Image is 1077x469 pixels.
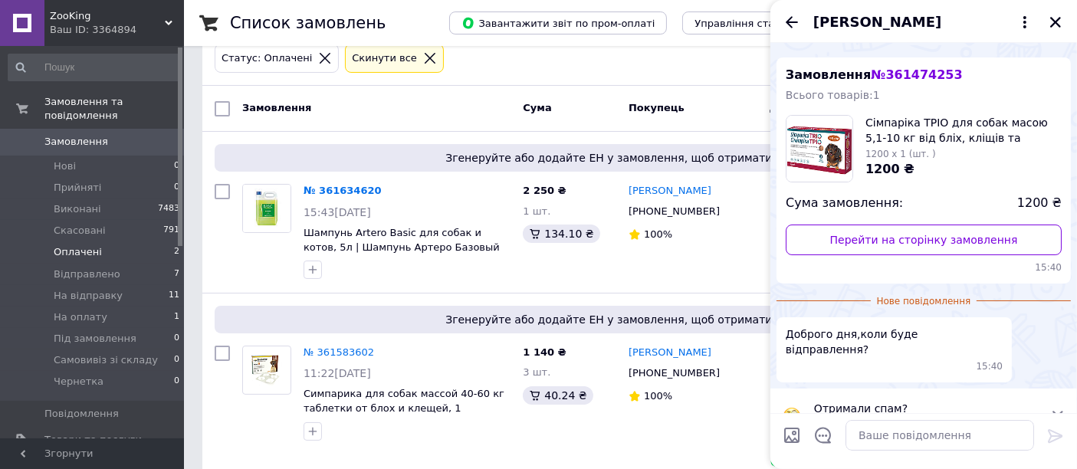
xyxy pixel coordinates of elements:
[242,346,291,395] a: Фото товару
[54,159,76,173] span: Нові
[644,390,672,402] span: 100%
[50,9,165,23] span: ZooKing
[44,135,108,149] span: Замовлення
[304,346,374,358] a: № 361583602
[304,367,371,379] span: 11:22[DATE]
[682,11,824,34] button: Управління статусами
[304,206,371,218] span: 15:43[DATE]
[786,116,852,182] img: 4139041953_w160_h160_simparika-trio-dlya.jpg
[786,67,963,82] span: Замовлення
[786,261,1062,274] span: 15:40 12.09.2025
[523,102,551,113] span: Cума
[523,185,566,196] span: 2 250 ₴
[694,18,812,29] span: Управління статусами
[783,407,801,425] img: :face_with_monocle:
[349,51,420,67] div: Cкинути все
[54,353,158,367] span: Самовивіз зі складу
[242,184,291,233] a: Фото товару
[218,51,315,67] div: Статус: Оплачені
[174,375,179,389] span: 0
[304,388,504,442] a: Симпарика для собак массой 40-60 кг таблетки от блох и клещей, 1 таблетка | Zoetis Simparica, до ...
[814,401,1042,416] p: Отримали спам?
[523,366,550,378] span: 3 шт.
[626,202,723,221] div: [PHONE_NUMBER]
[174,353,179,367] span: 0
[44,433,142,447] span: Товари та послуги
[871,67,962,82] span: № 361474253
[977,360,1003,373] span: 15:40 12.09.2025
[44,407,119,421] span: Повідомлення
[54,181,101,195] span: Прийняті
[523,346,566,358] span: 1 140 ₴
[770,102,883,113] span: Доставка та оплата
[1017,195,1062,212] span: 1200 ₴
[44,95,184,123] span: Замовлення та повідомлення
[174,181,179,195] span: 0
[813,425,833,445] button: Відкрити шаблони відповідей
[230,14,386,32] h1: Список замовлень
[8,54,181,81] input: Пошук
[54,245,102,259] span: Оплачені
[865,162,914,176] span: 1200 ₴
[50,23,184,37] div: Ваш ID: 3364894
[786,225,1062,255] a: Перейти на сторінку замовлення
[449,11,667,34] button: Завантажити звіт по пром-оплаті
[54,224,106,238] span: Скасовані
[523,225,599,243] div: 134.10 ₴
[523,205,550,217] span: 1 шт.
[174,310,179,324] span: 1
[871,295,977,308] span: Нове повідомлення
[629,184,711,198] a: [PERSON_NAME]
[644,228,672,240] span: 100%
[1046,13,1065,31] button: Закрити
[221,312,1040,327] span: Згенеруйте або додайте ЕН у замовлення, щоб отримати оплату
[786,326,1003,357] span: Доброго дня,коли буде відправлення?
[304,227,500,267] a: Шампунь Artero Basic для собак и котов, 5л | Шампунь Артеро Базовый для собак и котов
[243,185,291,232] img: Фото товару
[158,202,179,216] span: 7483
[174,267,179,281] span: 7
[786,195,903,212] span: Сума замовлення:
[242,102,311,113] span: Замовлення
[813,12,941,32] span: [PERSON_NAME]
[523,386,593,405] div: 40.24 ₴
[786,89,880,101] span: Всього товарів: 1
[221,150,1040,166] span: Згенеруйте або додайте ЕН у замовлення, щоб отримати оплату
[783,13,801,31] button: Назад
[304,185,382,196] a: № 361634620
[54,267,120,281] span: Відправлено
[54,310,107,324] span: На оплату
[629,102,685,113] span: Покупець
[54,332,136,346] span: Під замовлення
[163,224,179,238] span: 791
[174,332,179,346] span: 0
[626,363,723,383] div: [PHONE_NUMBER]
[243,352,291,388] img: Фото товару
[54,289,123,303] span: На відправку
[174,245,179,259] span: 2
[865,149,936,159] span: 1200 x 1 (шт. )
[865,115,1062,146] span: Сімпаріка ТРІО для собак масою 5,1-10 кг від бліх, кліщів та гельмінтів Zoetis Simparica, 50мг, у...
[54,375,103,389] span: Чернетка
[174,159,179,173] span: 0
[813,12,1034,32] button: [PERSON_NAME]
[629,346,711,360] a: [PERSON_NAME]
[461,16,655,30] span: Завантажити звіт по пром-оплаті
[54,202,101,216] span: Виконані
[169,289,179,303] span: 11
